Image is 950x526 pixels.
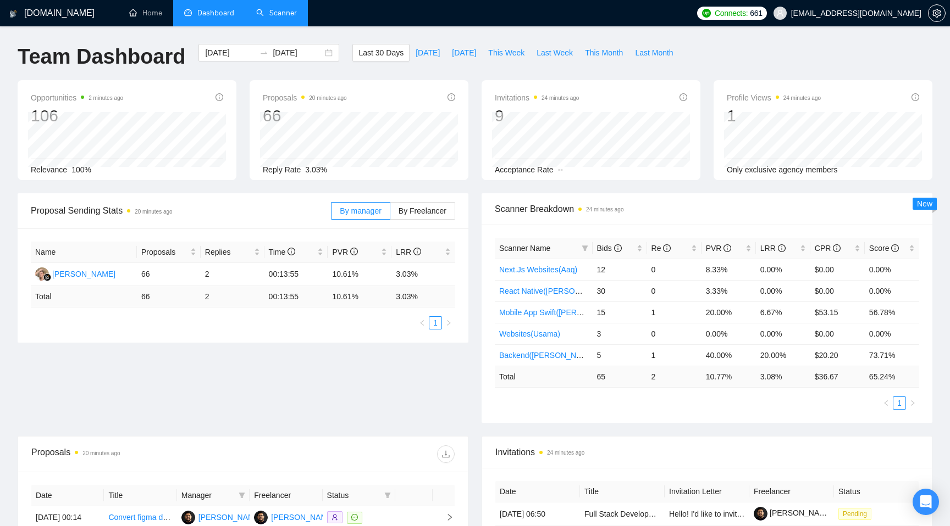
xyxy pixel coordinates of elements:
[702,301,756,323] td: 20.00%
[727,165,838,174] span: Only exclusive agency members
[912,93,919,101] span: info-circle
[756,301,810,323] td: 6.67%
[499,244,550,253] span: Scanner Name
[891,244,899,252] span: info-circle
[702,259,756,280] td: 8.33%
[499,265,577,274] a: Next.Js Websites(Aaq)
[865,259,919,280] td: 0.00%
[834,481,919,502] th: Status
[399,206,446,215] span: By Freelancer
[579,44,629,61] button: This Month
[201,263,264,286] td: 2
[429,317,441,329] a: 1
[749,481,834,502] th: Freelancer
[416,316,429,329] li: Previous Page
[413,248,421,255] span: info-circle
[647,366,702,387] td: 2
[141,246,188,258] span: Proposals
[452,47,476,59] span: [DATE]
[833,244,841,252] span: info-circle
[309,95,346,101] time: 20 minutes ago
[328,286,391,307] td: 10.61 %
[410,44,446,61] button: [DATE]
[778,244,786,252] span: info-circle
[647,344,702,366] td: 1
[328,263,391,286] td: 10.61%
[593,344,647,366] td: 5
[586,206,623,212] time: 24 minutes ago
[593,259,647,280] td: 12
[537,47,573,59] span: Last Week
[593,323,647,344] td: 3
[205,246,252,258] span: Replies
[880,396,893,410] li: Previous Page
[754,508,833,517] a: [PERSON_NAME]
[715,7,748,19] span: Connects:
[327,489,380,501] span: Status
[382,487,393,503] span: filter
[35,269,115,278] a: VZ[PERSON_NAME]
[647,301,702,323] td: 1
[597,244,622,253] span: Bids
[865,280,919,301] td: 0.00%
[71,165,91,174] span: 100%
[760,244,786,253] span: LRR
[756,366,810,387] td: 3.08 %
[396,248,421,256] span: LRR
[499,287,612,295] a: React Native([PERSON_NAME])
[264,286,328,307] td: 00:13:55
[181,489,234,501] span: Manager
[495,105,579,126] div: 9
[580,502,665,525] td: Full Stack Developer (React + Python Flask) for Legal Tech Startup
[254,512,334,521] a: MA[PERSON_NAME]
[702,344,756,366] td: 40.00%
[35,267,49,281] img: VZ
[442,316,455,329] li: Next Page
[582,245,588,251] span: filter
[593,301,647,323] td: 15
[723,244,731,252] span: info-circle
[263,165,301,174] span: Reply Rate
[305,165,327,174] span: 3.03%
[647,280,702,301] td: 0
[488,47,524,59] span: This Week
[197,8,234,18] span: Dashboard
[9,5,17,23] img: logo
[810,280,865,301] td: $0.00
[865,344,919,366] td: 73.71%
[340,206,381,215] span: By manager
[332,514,338,521] span: user-add
[499,329,560,338] a: Websites(Usama)
[31,485,104,506] th: Date
[754,507,767,521] img: c1KiHsWlOdPUGZ2awvmVKa-fsyXMqbNhtpTgDLvXGExjn3OPo412IRU1p5bijHKkY3
[264,263,328,286] td: 00:13:55
[531,44,579,61] button: Last Week
[665,481,749,502] th: Invitation Letter
[680,93,687,101] span: info-circle
[880,396,893,410] button: left
[332,248,358,256] span: PVR
[256,8,297,18] a: searchScanner
[776,9,784,17] span: user
[181,512,262,521] a: MA[PERSON_NAME]
[756,323,810,344] td: 0.00%
[350,248,358,255] span: info-circle
[250,485,322,506] th: Freelancer
[928,4,946,22] button: setting
[31,204,331,217] span: Proposal Sending Stats
[82,450,120,456] time: 20 minutes ago
[869,244,899,253] span: Score
[448,93,455,101] span: info-circle
[584,510,813,518] a: Full Stack Developer (React + Python Flask) for Legal Tech Startup
[495,445,919,459] span: Invitations
[593,366,647,387] td: 65
[810,323,865,344] td: $0.00
[499,308,625,317] a: Mobile App Swift([PERSON_NAME])
[495,165,554,174] span: Acceptance Rate
[906,396,919,410] li: Next Page
[883,400,890,406] span: left
[263,105,347,126] div: 66
[593,280,647,301] td: 30
[756,280,810,301] td: 0.00%
[419,320,426,326] span: left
